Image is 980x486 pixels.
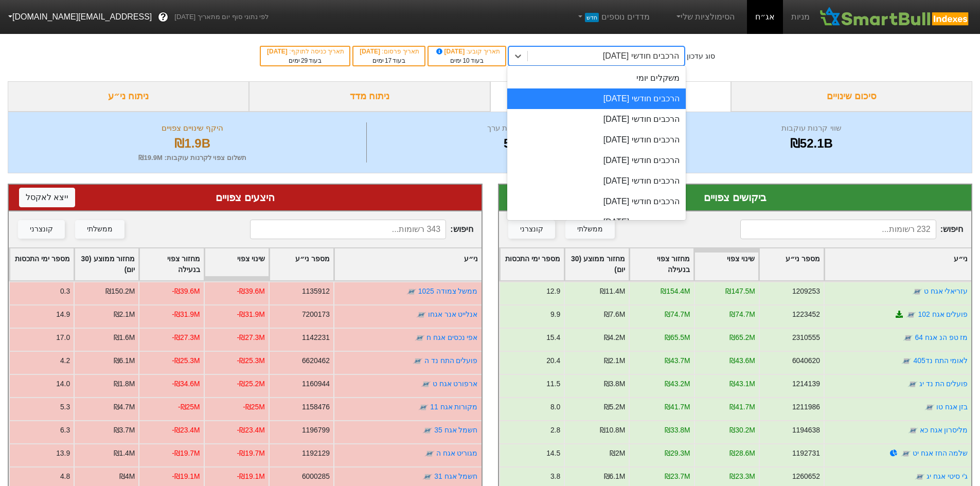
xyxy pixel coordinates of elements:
div: היקף שינויים צפויים [21,122,364,134]
div: ₪43.6M [729,355,755,366]
div: 6000285 [302,471,330,482]
div: ביקושים צפויים [509,190,961,205]
div: 14.0 [56,379,70,389]
button: קונצרני [508,220,555,239]
div: -₪25.3M [172,355,200,366]
div: 5.3 [60,402,70,412]
img: tase link [906,310,916,320]
div: Toggle SortBy [630,248,693,280]
img: tase link [406,286,417,297]
img: tase link [416,310,426,320]
div: ₪43.2M [664,379,690,389]
div: מספר ניירות ערך [369,122,658,134]
a: מליסרון אגח כא [919,426,968,434]
a: מז טפ הנ אגח 64 [915,333,968,341]
div: תאריך כניסה לתוקף : [266,47,344,56]
button: ממשלתי [565,220,615,239]
div: 1192129 [302,448,330,459]
div: ניתוח מדד [249,81,490,112]
div: -₪27.3M [237,332,265,343]
div: 3.8 [550,471,560,482]
div: 4.8 [60,471,70,482]
div: Toggle SortBy [825,248,971,280]
img: tase link [915,472,925,482]
input: 343 רשומות... [250,220,446,239]
div: 8.0 [550,402,560,412]
a: אנלייט אנר אגחו [428,310,478,318]
div: -₪23.4M [172,425,200,436]
div: 6040620 [792,355,819,366]
div: 9.9 [550,309,560,320]
div: 13.9 [56,448,70,459]
div: בעוד ימים [434,56,500,65]
div: ₪150.2M [105,286,135,297]
img: tase link [421,379,431,389]
a: בזן אגח טו [936,403,968,411]
div: 1135912 [302,286,330,297]
img: tase link [413,356,423,366]
div: ביקושים והיצעים צפויים [490,81,732,112]
div: 1223452 [792,309,819,320]
div: -₪34.6M [172,379,200,389]
button: קונצרני [18,220,65,239]
span: 10 [462,57,469,64]
div: -₪19.7M [237,448,265,459]
div: בעוד ימים [266,56,344,65]
div: הרכבים חודשי [DATE] [507,109,686,130]
div: ₪2M [610,448,625,459]
div: -₪39.6M [237,286,265,297]
div: בעוד ימים [359,56,419,65]
div: Toggle SortBy [139,248,203,280]
button: ממשלתי [75,220,124,239]
div: ₪7.6M [603,309,625,320]
div: ₪33.8M [664,425,690,436]
a: חשמל אגח 31 [434,472,477,480]
a: מקורות אגח 11 [430,403,477,411]
span: [DATE] [435,48,467,55]
img: tase link [907,379,917,389]
div: 4.2 [60,355,70,366]
div: 14.9 [56,309,70,320]
div: ₪4M [119,471,135,482]
div: ₪29.3M [664,448,690,459]
div: Toggle SortBy [205,248,269,280]
span: 29 [301,57,308,64]
div: הרכבים חודשי [DATE] [507,171,686,191]
div: 1260652 [792,471,819,482]
div: קונצרני [30,224,53,235]
div: שווי קרנות עוקבות [664,122,959,134]
div: ₪65.2M [729,332,755,343]
div: Toggle SortBy [759,248,823,280]
div: ממשלתי [87,224,113,235]
div: ₪154.4M [661,286,690,297]
span: חיפוש : [740,220,963,239]
div: משקלים יומי [507,68,686,88]
span: 17 [385,57,391,64]
div: הרכבים חודשי [DATE] [507,130,686,150]
img: tase link [901,356,912,366]
div: Toggle SortBy [565,248,629,280]
div: 20.4 [546,355,560,366]
div: ₪23.7M [664,471,690,482]
div: 12.9 [546,286,560,297]
div: 1214139 [792,379,819,389]
div: ממשלתי [577,224,603,235]
div: -₪25M [178,402,200,412]
div: 1194638 [792,425,819,436]
div: -₪25M [243,402,265,412]
div: -₪25.3M [237,355,265,366]
span: ? [161,10,166,24]
div: Toggle SortBy [10,248,74,280]
div: ₪43.7M [664,355,690,366]
div: -₪31.9M [172,309,200,320]
div: 1160944 [302,379,330,389]
span: חדש [585,13,599,22]
img: tase link [924,402,934,412]
div: ₪3.7M [114,425,135,436]
div: ₪1.9B [21,134,364,153]
div: ₪4.7M [114,402,135,412]
input: 232 רשומות... [740,220,936,239]
div: הרכבים חודשי [DATE] [507,191,686,212]
div: הרכבים חודשי [DATE] [507,150,686,171]
img: tase link [907,425,918,436]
